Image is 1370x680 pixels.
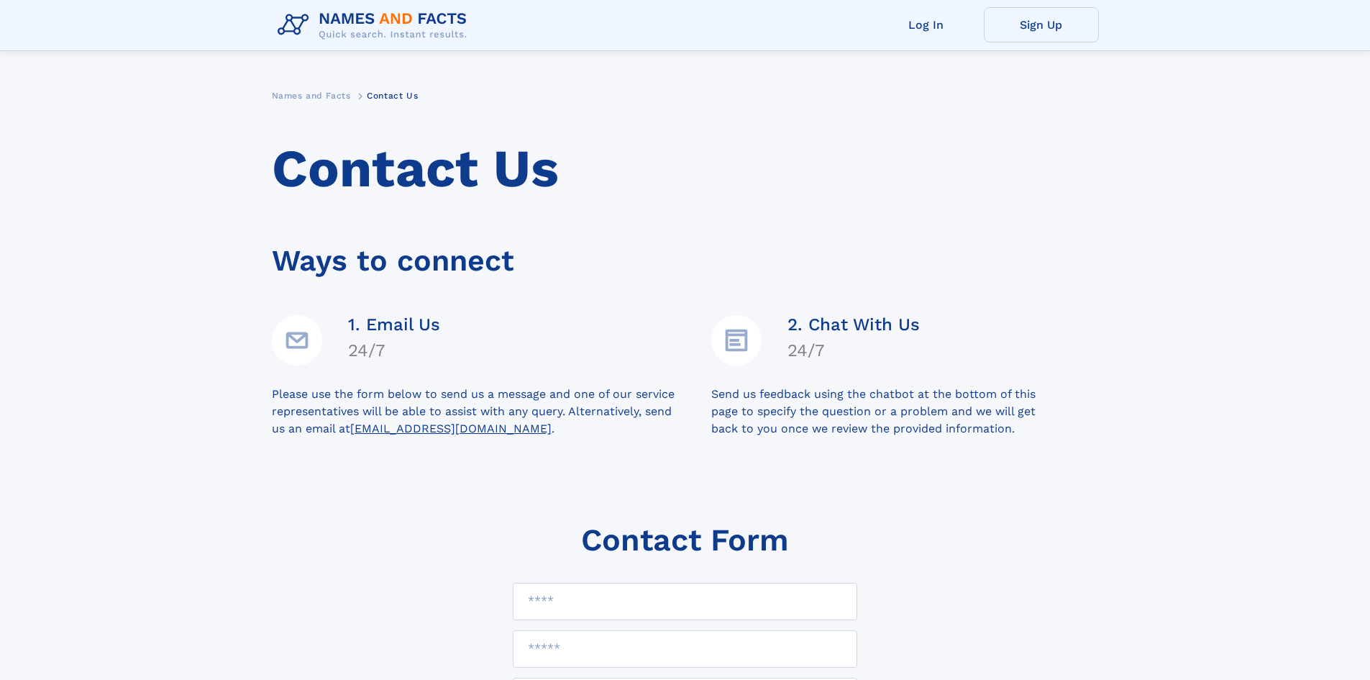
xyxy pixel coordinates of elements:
span: Contact Us [367,91,418,101]
h4: 2. Chat With Us [787,314,920,335]
h1: Contact Form [581,522,789,558]
h1: Contact Us [272,139,1099,199]
a: Sign Up [984,7,1099,42]
h4: 24/7 [787,340,920,361]
img: Logo Names and Facts [272,6,479,45]
h4: 1. Email Us [348,314,440,335]
div: Send us feedback using the chatbot at the bottom of this page to specify the question or a proble... [711,386,1099,438]
div: Please use the form below to send us a message and one of our service representatives will be abl... [272,386,711,438]
a: Names and Facts [272,86,351,104]
div: Ways to connect [272,224,1099,284]
a: [EMAIL_ADDRESS][DOMAIN_NAME] [350,422,552,435]
img: Email Address Icon [272,315,322,366]
h4: 24/7 [348,340,440,361]
a: Log In [869,7,984,42]
img: Details Icon [711,315,762,366]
